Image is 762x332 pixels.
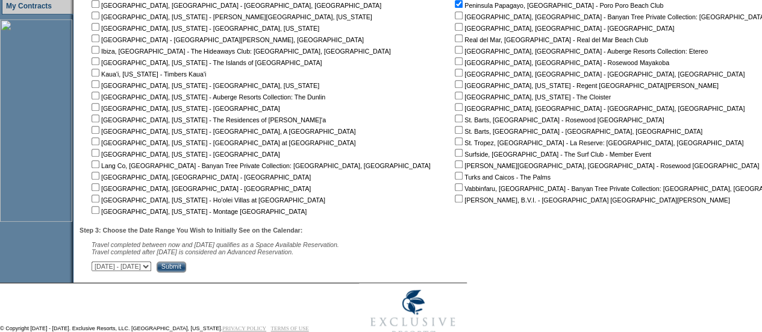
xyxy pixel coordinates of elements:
[452,2,663,9] nobr: Peninsula Papagayo, [GEOGRAPHIC_DATA] - Poro Poro Beach Club
[452,70,745,78] nobr: [GEOGRAPHIC_DATA], [GEOGRAPHIC_DATA] - [GEOGRAPHIC_DATA], [GEOGRAPHIC_DATA]
[89,162,431,169] nobr: Lang Co, [GEOGRAPHIC_DATA] - Banyan Tree Private Collection: [GEOGRAPHIC_DATA], [GEOGRAPHIC_DATA]
[89,13,372,20] nobr: [GEOGRAPHIC_DATA], [US_STATE] - [PERSON_NAME][GEOGRAPHIC_DATA], [US_STATE]
[452,162,759,169] nobr: [PERSON_NAME][GEOGRAPHIC_DATA], [GEOGRAPHIC_DATA] - Rosewood [GEOGRAPHIC_DATA]
[452,105,745,112] nobr: [GEOGRAPHIC_DATA], [GEOGRAPHIC_DATA] - [GEOGRAPHIC_DATA], [GEOGRAPHIC_DATA]
[452,93,611,101] nobr: [GEOGRAPHIC_DATA], [US_STATE] - The Cloister
[89,105,280,112] nobr: [GEOGRAPHIC_DATA], [US_STATE] - [GEOGRAPHIC_DATA]
[89,128,355,135] nobr: [GEOGRAPHIC_DATA], [US_STATE] - [GEOGRAPHIC_DATA], A [GEOGRAPHIC_DATA]
[89,93,325,101] nobr: [GEOGRAPHIC_DATA], [US_STATE] - Auberge Resorts Collection: The Dunlin
[89,48,391,55] nobr: Ibiza, [GEOGRAPHIC_DATA] - The Hideaways Club: [GEOGRAPHIC_DATA], [GEOGRAPHIC_DATA]
[89,139,355,146] nobr: [GEOGRAPHIC_DATA], [US_STATE] - [GEOGRAPHIC_DATA] at [GEOGRAPHIC_DATA]
[452,196,730,204] nobr: [PERSON_NAME], B.V.I. - [GEOGRAPHIC_DATA] [GEOGRAPHIC_DATA][PERSON_NAME]
[89,25,319,32] nobr: [GEOGRAPHIC_DATA], [US_STATE] - [GEOGRAPHIC_DATA], [US_STATE]
[89,151,280,158] nobr: [GEOGRAPHIC_DATA], [US_STATE] - [GEOGRAPHIC_DATA]
[89,185,311,192] nobr: [GEOGRAPHIC_DATA], [GEOGRAPHIC_DATA] - [GEOGRAPHIC_DATA]
[6,2,52,10] a: My Contracts
[452,116,664,124] nobr: St. Barts, [GEOGRAPHIC_DATA] - Rosewood [GEOGRAPHIC_DATA]
[89,196,325,204] nobr: [GEOGRAPHIC_DATA], [US_STATE] - Ho'olei Villas at [GEOGRAPHIC_DATA]
[92,248,293,255] nobr: Travel completed after [DATE] is considered an Advanced Reservation.
[89,174,311,181] nobr: [GEOGRAPHIC_DATA], [GEOGRAPHIC_DATA] - [GEOGRAPHIC_DATA]
[89,208,307,215] nobr: [GEOGRAPHIC_DATA], [US_STATE] - Montage [GEOGRAPHIC_DATA]
[222,325,266,331] a: PRIVACY POLICY
[452,174,551,181] nobr: Turks and Caicos - The Palms
[452,151,651,158] nobr: Surfside, [GEOGRAPHIC_DATA] - The Surf Club - Member Event
[271,325,309,331] a: TERMS OF USE
[157,262,186,272] input: Submit
[89,116,326,124] nobr: [GEOGRAPHIC_DATA], [US_STATE] - The Residences of [PERSON_NAME]'a
[89,2,381,9] nobr: [GEOGRAPHIC_DATA], [GEOGRAPHIC_DATA] - [GEOGRAPHIC_DATA], [GEOGRAPHIC_DATA]
[89,70,206,78] nobr: Kaua'i, [US_STATE] - Timbers Kaua'i
[452,139,743,146] nobr: St. Tropez, [GEOGRAPHIC_DATA] - La Reserve: [GEOGRAPHIC_DATA], [GEOGRAPHIC_DATA]
[89,82,319,89] nobr: [GEOGRAPHIC_DATA], [US_STATE] - [GEOGRAPHIC_DATA], [US_STATE]
[452,48,708,55] nobr: [GEOGRAPHIC_DATA], [GEOGRAPHIC_DATA] - Auberge Resorts Collection: Etereo
[452,59,669,66] nobr: [GEOGRAPHIC_DATA], [GEOGRAPHIC_DATA] - Rosewood Mayakoba
[92,241,339,248] span: Travel completed between now and [DATE] qualifies as a Space Available Reservation.
[89,59,322,66] nobr: [GEOGRAPHIC_DATA], [US_STATE] - The Islands of [GEOGRAPHIC_DATA]
[452,36,648,43] nobr: Real del Mar, [GEOGRAPHIC_DATA] - Real del Mar Beach Club
[80,227,302,234] b: Step 3: Choose the Date Range You Wish to Initially See on the Calendar:
[452,128,702,135] nobr: St. Barts, [GEOGRAPHIC_DATA] - [GEOGRAPHIC_DATA], [GEOGRAPHIC_DATA]
[452,82,719,89] nobr: [GEOGRAPHIC_DATA], [US_STATE] - Regent [GEOGRAPHIC_DATA][PERSON_NAME]
[452,25,674,32] nobr: [GEOGRAPHIC_DATA], [GEOGRAPHIC_DATA] - [GEOGRAPHIC_DATA]
[89,36,364,43] nobr: [GEOGRAPHIC_DATA] - [GEOGRAPHIC_DATA][PERSON_NAME], [GEOGRAPHIC_DATA]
